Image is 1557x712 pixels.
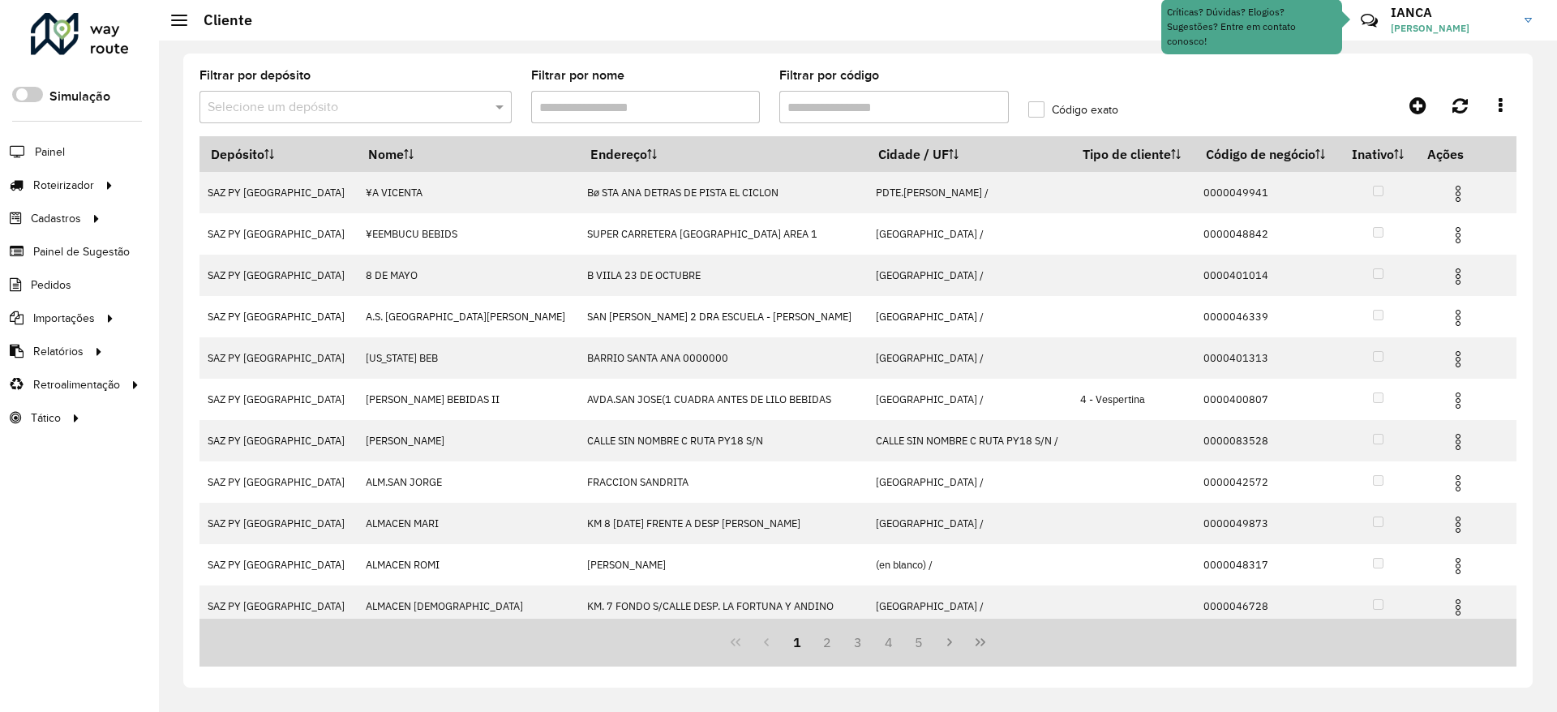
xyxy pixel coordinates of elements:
td: [GEOGRAPHIC_DATA] / [867,296,1071,337]
td: SAN [PERSON_NAME] 2 DRA ESCUELA - [PERSON_NAME] [579,296,868,337]
td: [US_STATE] BEB [357,337,579,379]
span: Retroalimentação [33,376,120,393]
h3: IANCA [1391,5,1512,20]
td: A.S. [GEOGRAPHIC_DATA][PERSON_NAME] [357,296,579,337]
td: [GEOGRAPHIC_DATA] / [867,255,1071,296]
td: ¥EEMBUCU BEBIDS [357,213,579,255]
td: ALMACEN ROMI [357,544,579,585]
td: CALLE SIN NOMBRE C RUTA PY18 S/N / [867,420,1071,461]
label: Código exato [1028,101,1118,118]
button: 5 [904,627,935,658]
span: Painel [35,144,65,161]
td: SAZ PY [GEOGRAPHIC_DATA] [199,172,357,213]
td: SAZ PY [GEOGRAPHIC_DATA] [199,213,357,255]
th: Nome [357,137,579,172]
td: AVDA.SAN JOSE(1 CUADRA ANTES DE LILO BEBIDAS [579,379,868,420]
td: SAZ PY [GEOGRAPHIC_DATA] [199,585,357,627]
td: 0000400807 [1195,379,1340,420]
td: SUPER CARRETERA [GEOGRAPHIC_DATA] AREA 1 [579,213,868,255]
th: Ações [1416,137,1513,171]
span: Painel de Sugestão [33,243,130,260]
span: [PERSON_NAME] [1391,21,1512,36]
td: 0000046728 [1195,585,1340,627]
td: ALMACEN [DEMOGRAPHIC_DATA] [357,585,579,627]
td: [PERSON_NAME] [357,420,579,461]
td: 0000401313 [1195,337,1340,379]
td: FRACCION SANDRITA [579,461,868,503]
label: Simulação [49,87,110,106]
td: 4 - Vespertina [1071,379,1195,420]
button: Last Page [965,627,996,658]
th: Inativo [1340,137,1416,172]
h2: Cliente [187,11,252,29]
td: B VIILA 23 DE OCTUBRE [579,255,868,296]
td: 0000048317 [1195,544,1340,585]
span: Importações [33,310,95,327]
td: SAZ PY [GEOGRAPHIC_DATA] [199,544,357,585]
td: [GEOGRAPHIC_DATA] / [867,461,1071,503]
th: Depósito [199,137,357,172]
td: 0000046339 [1195,296,1340,337]
label: Filtrar por depósito [199,66,311,85]
th: Endereço [579,137,868,172]
span: Cadastros [31,210,81,227]
td: KM. 7 FONDO S/CALLE DESP. LA FORTUNA Y ANDINO [579,585,868,627]
td: SAZ PY [GEOGRAPHIC_DATA] [199,255,357,296]
td: SAZ PY [GEOGRAPHIC_DATA] [199,337,357,379]
td: Bø STA ANA DETRAS DE PISTA EL CICLON [579,172,868,213]
button: Next Page [934,627,965,658]
td: BARRIO SANTA ANA 0000000 [579,337,868,379]
td: 0000042572 [1195,461,1340,503]
td: [GEOGRAPHIC_DATA] / [867,585,1071,627]
td: [GEOGRAPHIC_DATA] / [867,337,1071,379]
td: PDTE.[PERSON_NAME] / [867,172,1071,213]
a: Contato Rápido [1352,3,1387,38]
span: Tático [31,410,61,427]
td: 8 DE MAYO [357,255,579,296]
td: [GEOGRAPHIC_DATA] / [867,503,1071,544]
td: CALLE SIN NOMBRE C RUTA PY18 S/N [579,420,868,461]
label: Filtrar por nome [531,66,624,85]
td: ALM.SAN JORGE [357,461,579,503]
th: Cidade / UF [867,137,1071,172]
td: SAZ PY [GEOGRAPHIC_DATA] [199,296,357,337]
td: 0000049873 [1195,503,1340,544]
span: Relatórios [33,343,84,360]
button: 2 [812,627,843,658]
td: ¥A VICENTA [357,172,579,213]
button: 3 [843,627,873,658]
td: 0000049941 [1195,172,1340,213]
th: Tipo de cliente [1071,137,1195,172]
button: 4 [873,627,904,658]
td: SAZ PY [GEOGRAPHIC_DATA] [199,379,357,420]
label: Filtrar por código [779,66,879,85]
td: KM 8 [DATE] FRENTE A DESP [PERSON_NAME] [579,503,868,544]
td: 0000048842 [1195,213,1340,255]
td: [PERSON_NAME] BEBIDAS II [357,379,579,420]
td: [PERSON_NAME] [579,544,868,585]
span: Roteirizador [33,177,94,194]
button: 1 [782,627,813,658]
th: Código de negócio [1195,137,1340,172]
td: [GEOGRAPHIC_DATA] / [867,213,1071,255]
td: 0000083528 [1195,420,1340,461]
td: SAZ PY [GEOGRAPHIC_DATA] [199,420,357,461]
td: (en blanco) / [867,544,1071,585]
td: SAZ PY [GEOGRAPHIC_DATA] [199,461,357,503]
td: [GEOGRAPHIC_DATA] / [867,379,1071,420]
td: ALMACEN MARI [357,503,579,544]
td: SAZ PY [GEOGRAPHIC_DATA] [199,503,357,544]
td: 0000401014 [1195,255,1340,296]
span: Pedidos [31,277,71,294]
